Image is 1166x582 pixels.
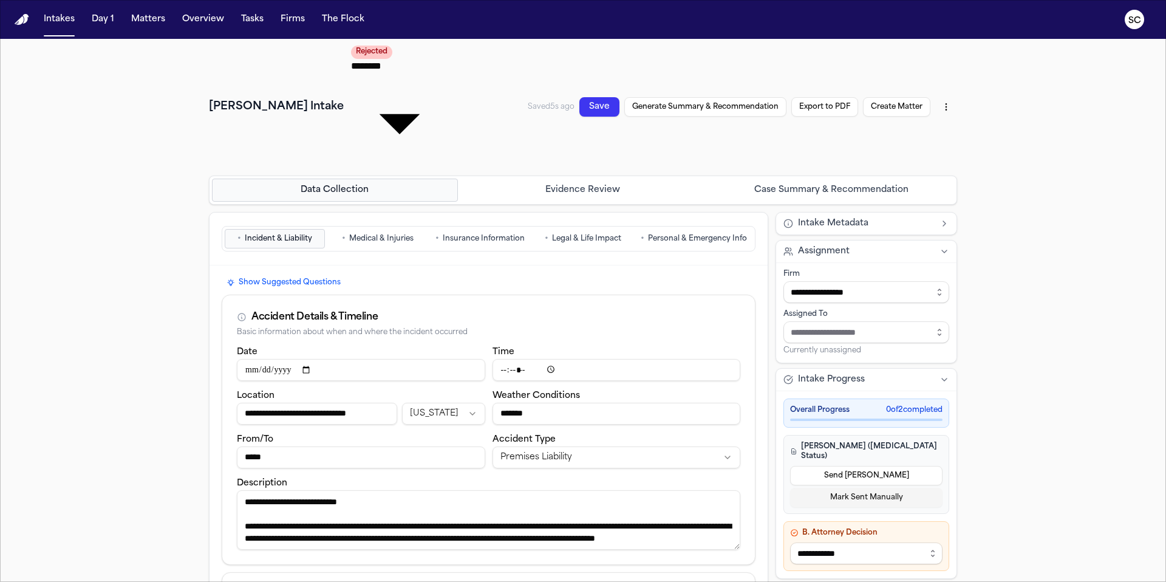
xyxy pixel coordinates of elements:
label: From/To [237,435,273,444]
button: Go to Evidence Review step [460,179,706,202]
span: 0 of 2 completed [886,405,943,415]
span: • [342,233,346,245]
a: Home [15,14,29,26]
span: • [641,233,644,245]
label: Weather Conditions [493,391,580,400]
span: • [237,233,241,245]
input: From/To destination [237,447,485,468]
h1: [PERSON_NAME] Intake [209,98,344,115]
span: Rejected [351,46,392,59]
div: Assigned To [783,309,949,319]
button: Incident state [402,403,485,425]
textarea: Incident description [237,490,740,550]
span: Personal & Emergency Info [648,234,747,244]
span: Currently unassigned [783,346,861,355]
span: Intake Progress [798,374,865,386]
div: Basic information about when and where the incident occurred [237,328,740,337]
button: Go to Legal & Life Impact [533,229,633,248]
div: Update intake status [351,44,448,171]
label: Date [237,347,257,357]
button: Go to Insurance Information [430,229,530,248]
button: Save [579,97,619,117]
label: Accident Type [493,435,556,444]
button: Intake Progress [776,369,956,391]
button: Day 1 [87,9,119,30]
button: Go to Data Collection step [212,179,458,202]
button: The Flock [317,9,369,30]
span: • [435,233,439,245]
button: More actions [935,96,957,118]
span: Intake Metadata [798,217,868,230]
input: Incident date [237,359,485,381]
div: Firm [783,269,949,279]
label: Description [237,479,287,488]
input: Incident time [493,359,741,381]
label: Time [493,347,514,357]
input: Incident location [237,403,397,425]
span: Medical & Injuries [349,234,414,244]
input: Weather conditions [493,403,741,425]
button: Tasks [236,9,268,30]
button: Go to Case Summary & Recommendation step [708,179,954,202]
span: Assignment [798,245,850,258]
input: Assign to staff member [783,321,949,343]
button: Go to Incident & Liability [225,229,325,248]
span: Overall Progress [790,405,850,415]
button: Mark Sent Manually [790,488,943,507]
button: Intake Metadata [776,213,956,235]
button: Matters [126,9,170,30]
button: Create Matter [863,97,930,117]
nav: Intake steps [212,179,954,202]
button: Firms [276,9,310,30]
button: Go to Personal & Emergency Info [635,229,752,248]
img: Finch Logo [15,14,29,26]
button: Intakes [39,9,80,30]
input: Select firm [783,281,949,303]
span: Saved 5s ago [528,103,574,111]
h4: [PERSON_NAME] ([MEDICAL_DATA] Status) [790,442,943,461]
label: Location [237,391,274,400]
span: • [545,233,548,245]
span: Insurance Information [443,234,525,244]
button: Generate Summary & Recommendation [624,97,786,117]
button: Assignment [776,241,956,262]
button: Send [PERSON_NAME] [790,466,943,485]
div: Accident Details & Timeline [251,310,378,324]
button: Export to PDF [791,97,858,117]
h4: B. Attorney Decision [790,528,943,538]
button: Show Suggested Questions [222,275,346,290]
button: Go to Medical & Injuries [327,229,428,248]
span: Legal & Life Impact [552,234,621,244]
span: Incident & Liability [245,234,312,244]
button: Overview [177,9,229,30]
